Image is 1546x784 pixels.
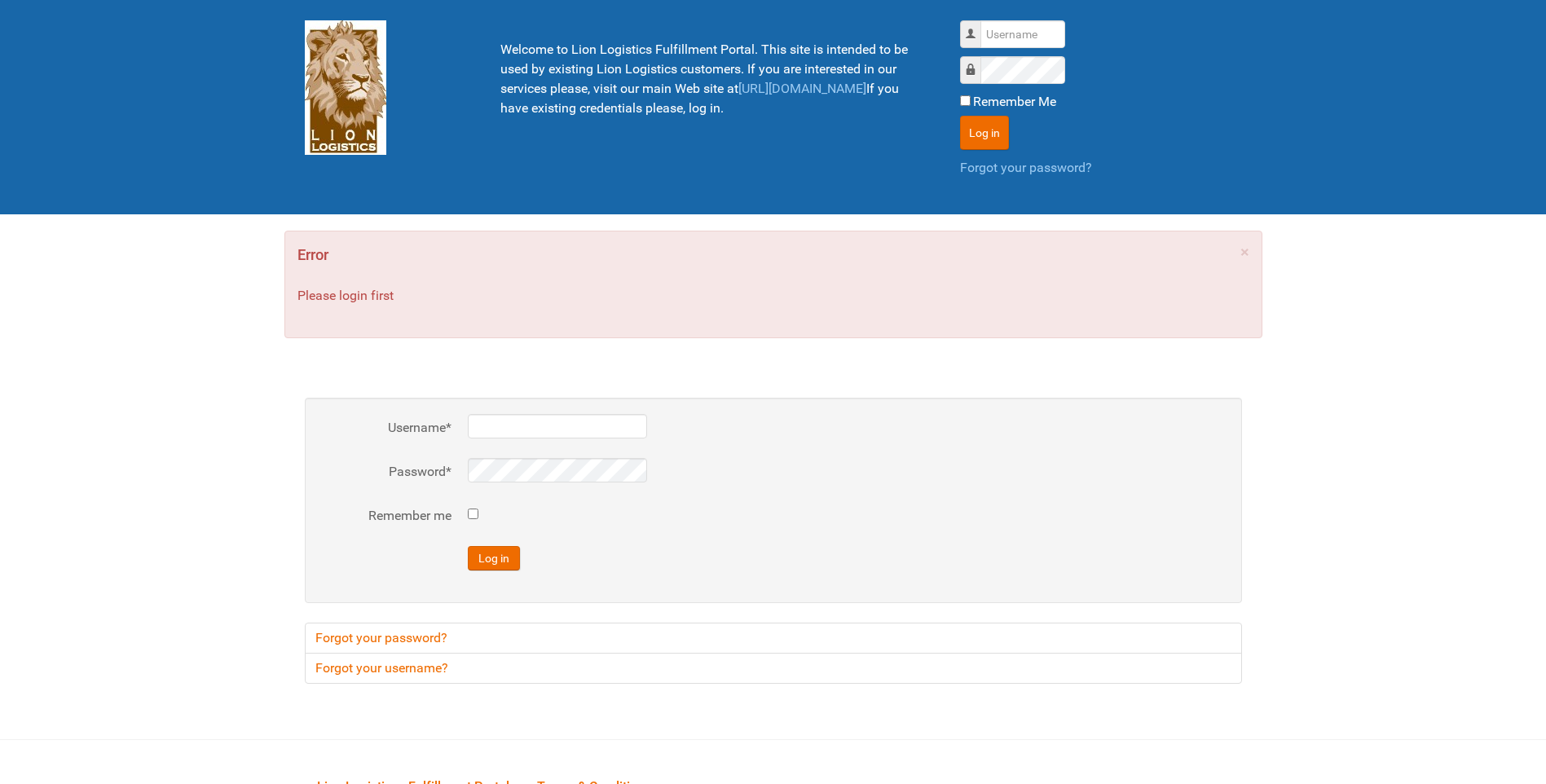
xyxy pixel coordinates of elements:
[305,79,386,95] a: Lion Logistics
[976,61,977,62] label: Password
[321,418,451,438] label: Username
[321,462,451,482] label: Password
[973,92,1056,112] label: Remember Me
[297,286,1249,306] p: Please login first
[305,623,1242,654] a: Forgot your password?
[468,546,520,570] button: Log in
[1240,244,1249,260] a: ×
[738,81,866,96] a: [URL][DOMAIN_NAME]
[976,25,977,26] label: Username
[321,506,451,526] label: Remember me
[960,116,1009,150] button: Log in
[305,20,386,155] img: Lion Logistics
[980,20,1065,48] input: Username
[500,40,919,118] p: Welcome to Lion Logistics Fulfillment Portal. This site is intended to be used by existing Lion L...
[960,160,1092,175] a: Forgot your password?
[305,653,1242,684] a: Forgot your username?
[297,244,1249,266] h4: Error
